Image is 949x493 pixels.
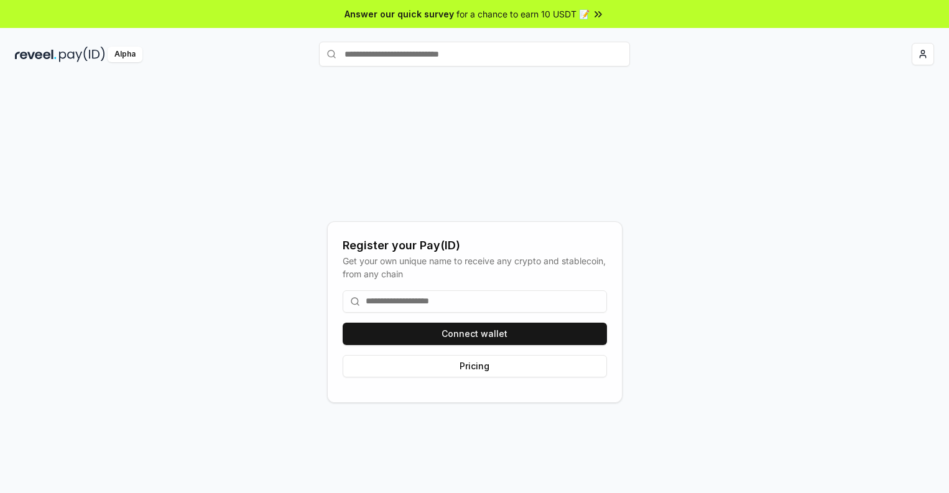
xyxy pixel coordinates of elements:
span: for a chance to earn 10 USDT 📝 [456,7,590,21]
img: reveel_dark [15,47,57,62]
div: Register your Pay(ID) [343,237,607,254]
div: Get your own unique name to receive any crypto and stablecoin, from any chain [343,254,607,280]
span: Answer our quick survey [345,7,454,21]
button: Connect wallet [343,323,607,345]
div: Alpha [108,47,142,62]
button: Pricing [343,355,607,377]
img: pay_id [59,47,105,62]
